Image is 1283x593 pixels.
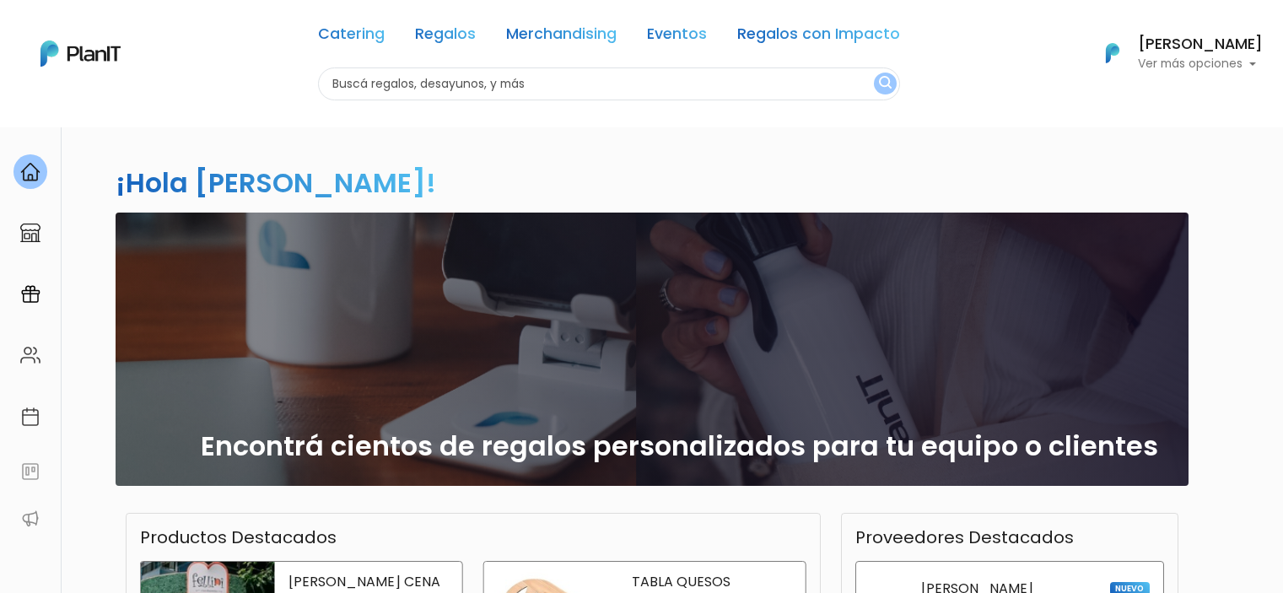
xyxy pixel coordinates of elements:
[288,575,449,589] p: [PERSON_NAME] CENA
[318,67,900,100] input: Buscá regalos, desayunos, y más
[737,27,900,47] a: Regalos con Impacto
[632,575,792,589] p: TABLA QUESOS
[318,27,385,47] a: Catering
[647,27,707,47] a: Eventos
[1084,31,1263,75] button: PlanIt Logo [PERSON_NAME] Ver más opciones
[201,430,1158,462] h2: Encontrá cientos de regalos personalizados para tu equipo o clientes
[415,27,476,47] a: Regalos
[1138,37,1263,52] h6: [PERSON_NAME]
[506,27,617,47] a: Merchandising
[20,284,40,305] img: campaigns-02234683943229c281be62815700db0a1741e53638e28bf9629b52c665b00959.svg
[20,509,40,529] img: partners-52edf745621dab592f3b2c58e3bca9d71375a7ef29c3b500c9f145b62cc070d4.svg
[1094,35,1131,72] img: PlanIt Logo
[20,407,40,427] img: calendar-87d922413cdce8b2cf7b7f5f62616a5cf9e4887200fb71536465627b3292af00.svg
[20,162,40,182] img: home-e721727adea9d79c4d83392d1f703f7f8bce08238fde08b1acbfd93340b81755.svg
[1138,58,1263,70] p: Ver más opciones
[116,164,436,202] h2: ¡Hola [PERSON_NAME]!
[855,527,1074,547] h3: Proveedores Destacados
[879,76,892,92] img: search_button-432b6d5273f82d61273b3651a40e1bd1b912527efae98b1b7a1b2c0702e16a8d.svg
[20,345,40,365] img: people-662611757002400ad9ed0e3c099ab2801c6687ba6c219adb57efc949bc21e19d.svg
[140,527,337,547] h3: Productos Destacados
[20,223,40,243] img: marketplace-4ceaa7011d94191e9ded77b95e3339b90024bf715f7c57f8cf31f2d8c509eaba.svg
[20,461,40,482] img: feedback-78b5a0c8f98aac82b08bfc38622c3050aee476f2c9584af64705fc4e61158814.svg
[40,40,121,67] img: PlanIt Logo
